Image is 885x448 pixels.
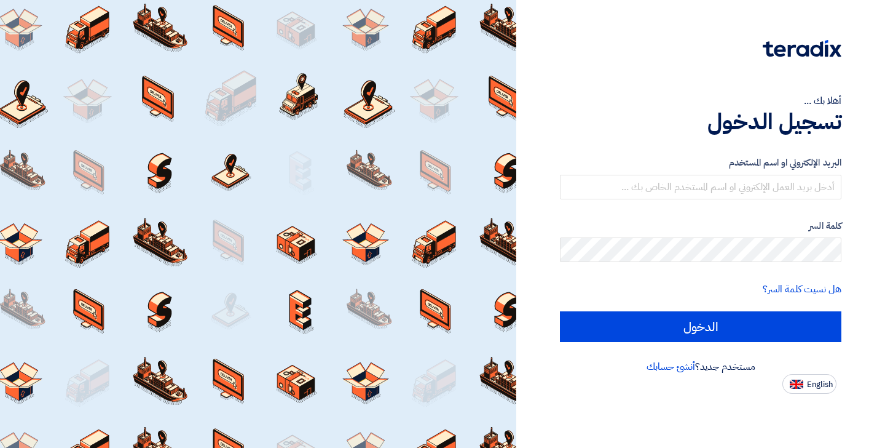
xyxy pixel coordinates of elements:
[790,380,803,389] img: en-US.png
[560,94,841,108] div: أهلا بك ...
[807,380,833,389] span: English
[560,156,841,170] label: البريد الإلكتروني او اسم المستخدم
[560,108,841,135] h1: تسجيل الدخول
[763,282,841,297] a: هل نسيت كلمة السر؟
[763,40,841,57] img: Teradix logo
[782,374,836,394] button: English
[560,359,841,374] div: مستخدم جديد؟
[560,311,841,342] input: الدخول
[560,219,841,233] label: كلمة السر
[647,359,695,374] a: أنشئ حسابك
[560,175,841,199] input: أدخل بريد العمل الإلكتروني او اسم المستخدم الخاص بك ...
